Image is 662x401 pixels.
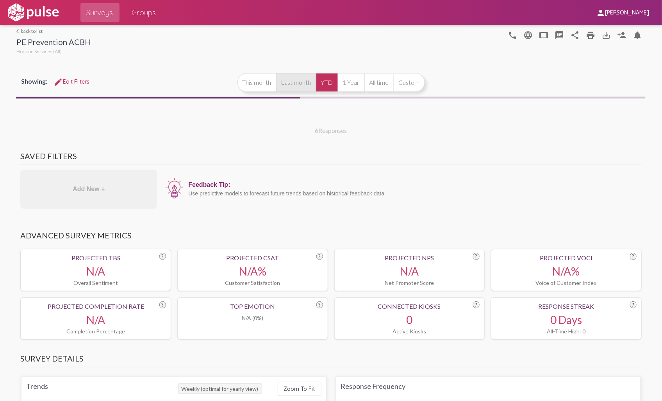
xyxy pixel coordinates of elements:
div: N/A% [182,265,323,278]
mat-icon: Download [602,30,611,40]
div: Projected VoCI [496,254,637,261]
button: YTD [316,73,338,92]
mat-icon: Bell [633,30,642,40]
button: This month [237,73,276,92]
button: speaker_notes [552,27,567,43]
div: Use predictive models to forecast future trends based on historical feedback data. [188,190,637,197]
mat-icon: speaker_notes [555,30,564,40]
button: Edit FiltersEdit Filters [47,75,96,89]
div: Completion Percentage [25,328,166,335]
button: Download [599,27,614,43]
div: Active Kiosks [339,328,480,335]
button: language [521,27,536,43]
img: icon12.png [165,177,184,199]
h3: Advanced Survey Metrics [20,231,641,244]
div: N/A [339,265,480,278]
button: Share [567,27,583,43]
button: language [505,27,521,43]
button: Last month [276,73,316,92]
div: ? [159,301,166,308]
mat-icon: person [596,8,605,18]
mat-icon: arrow_back_ios [16,29,21,34]
div: N/A% [496,265,637,278]
span: Zoom To Fit [284,385,315,392]
button: Bell [630,27,646,43]
mat-icon: print [586,30,596,40]
button: [PERSON_NAME] [590,5,656,20]
div: Overall Sentiment [25,279,166,286]
div: ? [473,253,480,260]
button: Zoom To Fit [278,382,321,396]
div: 0 [339,313,480,326]
mat-icon: Person [617,30,627,40]
mat-icon: language [508,30,517,40]
div: ? [630,301,637,308]
div: Top Emotion [182,303,323,310]
mat-icon: language [524,30,533,40]
div: Customer Satisfaction [182,279,323,286]
div: Projected Completion Rate [25,303,166,310]
h3: Saved Filters [20,151,641,165]
div: ? [316,301,323,308]
div: Response Frequency [341,382,636,390]
a: Groups [126,3,162,22]
span: Surveys [87,5,113,20]
div: Net Promoter Score [339,279,480,286]
button: 1 Year [338,73,364,92]
a: print [583,27,599,43]
div: Projected TBS [25,254,166,261]
div: Trends [26,382,178,396]
div: ? [316,253,323,260]
div: PE Prevention ACBH [16,37,91,48]
mat-icon: Edit Filters [54,77,63,87]
button: Custom [394,73,425,92]
div: Add New + [20,170,157,209]
span: Weekly (optimal for yearly view) [178,383,262,394]
div: Projected CSAT [182,254,323,261]
mat-icon: Share [571,30,580,40]
div: Connected Kiosks [339,303,480,310]
div: Response Streak [496,303,637,310]
button: All time [364,73,394,92]
div: ? [473,301,480,308]
span: Edit Filters [54,78,89,85]
a: Surveys [80,3,120,22]
div: ? [630,253,637,260]
div: N/A (0%) [182,315,323,321]
div: N/A [25,313,166,326]
div: Voice of Customer Index [496,279,637,286]
button: tablet [536,27,552,43]
div: 0 Days [496,313,637,326]
a: back to list [16,28,91,34]
div: ? [159,253,166,260]
div: Feedback Tip: [188,181,637,188]
span: Showing: [21,77,47,85]
div: Projected NPS [339,254,480,261]
span: Horizon Services (All) [16,48,62,54]
span: [PERSON_NAME] [605,9,650,16]
mat-icon: tablet [539,30,549,40]
div: Responses [315,127,347,134]
img: white-logo.svg [6,3,60,22]
button: Person [614,27,630,43]
div: N/A [25,265,166,278]
span: 6 [315,127,319,134]
div: All-Time High: 0 [496,328,637,335]
span: Groups [132,5,156,20]
h3: Survey Details [20,354,641,367]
